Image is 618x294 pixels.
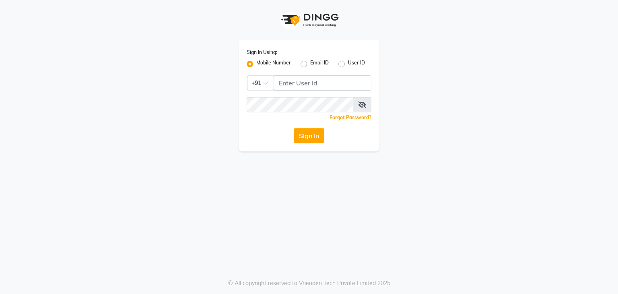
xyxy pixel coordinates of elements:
[310,59,329,69] label: Email ID
[330,114,371,120] a: Forgot Password?
[348,59,365,69] label: User ID
[247,49,277,56] label: Sign In Using:
[277,8,341,32] img: logo1.svg
[294,128,324,143] button: Sign In
[256,59,291,69] label: Mobile Number
[247,97,353,112] input: Username
[274,75,371,91] input: Username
